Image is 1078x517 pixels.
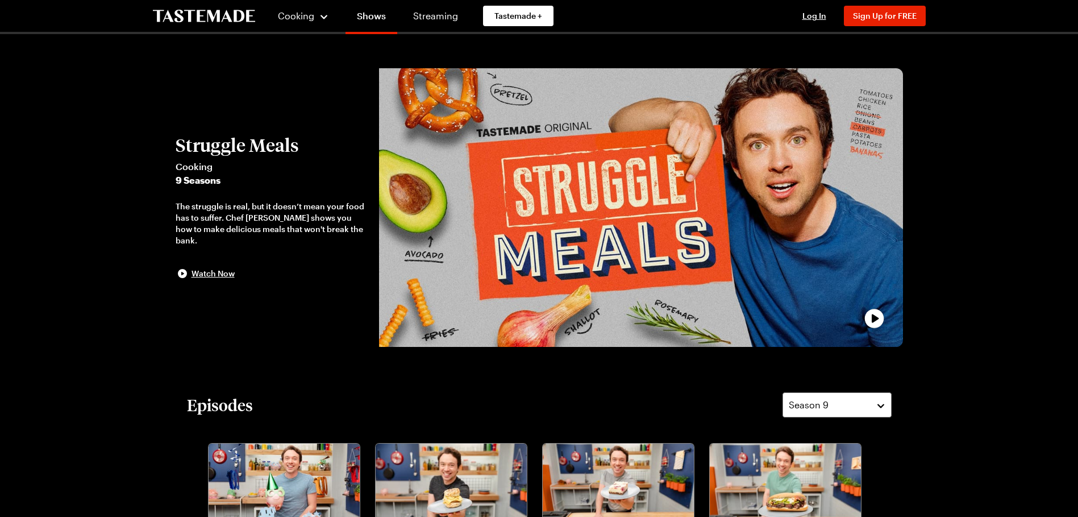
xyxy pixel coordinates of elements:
a: Shows [346,2,397,34]
a: To Tastemade Home Page [153,10,255,23]
h2: Episodes [187,395,253,415]
button: Sign Up for FREE [844,6,926,26]
div: The struggle is real, but it doesn’t mean your food has to suffer. Chef [PERSON_NAME] shows you h... [176,201,368,246]
span: Log In [802,11,826,20]
img: Struggle Meals [379,68,903,347]
span: Sign Up for FREE [853,11,917,20]
span: Season 9 [789,398,829,412]
button: Log In [792,10,837,22]
span: Cooking [176,160,368,173]
a: Tastemade + [483,6,553,26]
span: Watch Now [192,268,235,279]
h2: Struggle Meals [176,135,368,155]
button: Cooking [278,2,330,30]
button: play trailer [379,68,903,347]
span: Cooking [278,10,314,21]
button: Struggle MealsCooking9 SeasonsThe struggle is real, but it doesn’t mean your food has to suffer. ... [176,135,368,280]
button: Season 9 [783,392,892,417]
span: 9 Seasons [176,173,368,187]
span: Tastemade + [494,10,542,22]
